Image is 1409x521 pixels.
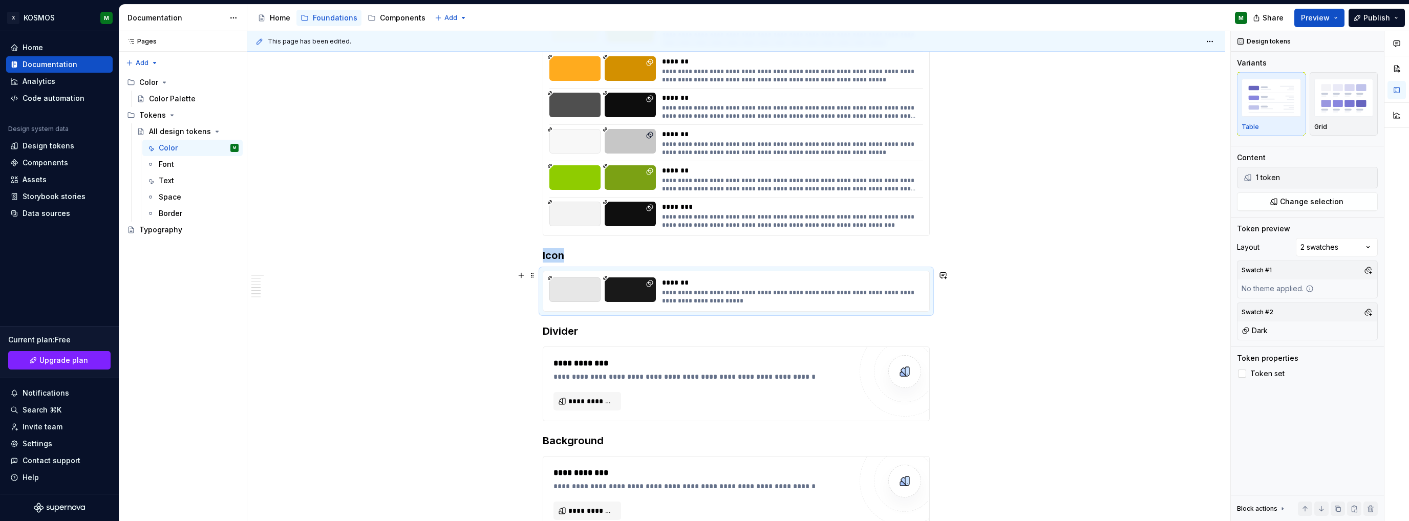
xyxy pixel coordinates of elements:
[6,90,113,106] a: Code automation
[6,469,113,486] button: Help
[142,172,243,189] a: Text
[23,191,86,202] div: Storybook stories
[136,59,148,67] span: Add
[296,10,361,26] a: Foundations
[1240,263,1274,277] div: Swatch #1
[6,205,113,222] a: Data sources
[1294,9,1344,27] button: Preview
[253,8,430,28] div: Page tree
[6,171,113,188] a: Assets
[39,355,88,365] span: Upgrade plan
[1248,9,1290,27] button: Share
[8,335,111,345] div: Current plan : Free
[139,77,158,88] div: Color
[543,324,930,338] h3: Divider
[1349,9,1405,27] button: Publish
[1242,79,1301,116] img: placeholder
[159,176,174,186] div: Text
[6,39,113,56] a: Home
[1314,79,1374,116] img: placeholder
[1237,242,1259,252] div: Layout
[270,13,290,23] div: Home
[23,405,61,415] div: Search ⌘K
[8,351,111,370] button: Upgrade plan
[6,452,113,469] button: Contact support
[133,91,243,107] a: Color Palette
[6,73,113,90] a: Analytics
[159,143,178,153] div: Color
[139,110,166,120] div: Tokens
[444,14,457,22] span: Add
[123,222,243,238] a: Typography
[1237,353,1298,363] div: Token properties
[23,472,39,483] div: Help
[1242,123,1259,131] p: Table
[1301,13,1330,23] span: Preview
[123,74,243,91] div: Color
[104,14,109,22] div: M
[543,433,930,448] h3: Background
[23,42,43,53] div: Home
[6,155,113,171] a: Components
[1263,13,1284,23] span: Share
[6,402,113,418] button: Search ⌘K
[24,13,55,23] div: KOSMOS
[149,94,196,104] div: Color Palette
[1250,370,1285,378] span: Token set
[1363,13,1390,23] span: Publish
[23,158,68,168] div: Components
[543,248,930,263] h3: Icon
[1314,123,1327,131] p: Grid
[123,74,243,238] div: Page tree
[142,205,243,222] a: Border
[1256,172,1375,183] div: 1 token
[142,140,243,156] a: ColorM
[6,419,113,435] a: Invite team
[123,107,243,123] div: Tokens
[8,125,69,133] div: Design system data
[1237,192,1378,211] button: Change selection
[1237,58,1267,68] div: Variants
[23,388,69,398] div: Notifications
[23,439,52,449] div: Settings
[159,192,181,202] div: Space
[23,93,84,103] div: Code automation
[1237,72,1306,136] button: placeholderTable
[133,123,243,140] a: All design tokens
[127,13,224,23] div: Documentation
[23,76,55,86] div: Analytics
[139,225,182,235] div: Typography
[364,10,430,26] a: Components
[432,11,470,25] button: Add
[233,143,236,153] div: M
[1237,502,1287,516] div: Block actions
[1239,14,1244,22] div: M
[1237,153,1266,163] div: Content
[1237,279,1318,298] div: No theme applied.
[313,13,357,23] div: Foundations
[6,436,113,452] a: Settings
[1237,505,1277,513] div: Block actions
[6,56,113,73] a: Documentation
[6,385,113,401] button: Notifications
[268,37,351,46] span: This page has been edited.
[1280,197,1343,207] span: Change selection
[23,422,62,432] div: Invite team
[149,126,211,137] div: All design tokens
[23,141,74,151] div: Design tokens
[1310,72,1378,136] button: placeholderGrid
[7,12,19,24] div: X
[6,188,113,205] a: Storybook stories
[123,56,161,70] button: Add
[23,175,47,185] div: Assets
[1240,305,1275,319] div: Swatch #2
[34,503,85,513] svg: Supernova Logo
[253,10,294,26] a: Home
[1237,224,1290,234] div: Token preview
[142,156,243,172] a: Font
[23,455,80,466] div: Contact support
[1242,325,1268,336] div: Dark
[159,208,182,219] div: Border
[6,138,113,154] a: Design tokens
